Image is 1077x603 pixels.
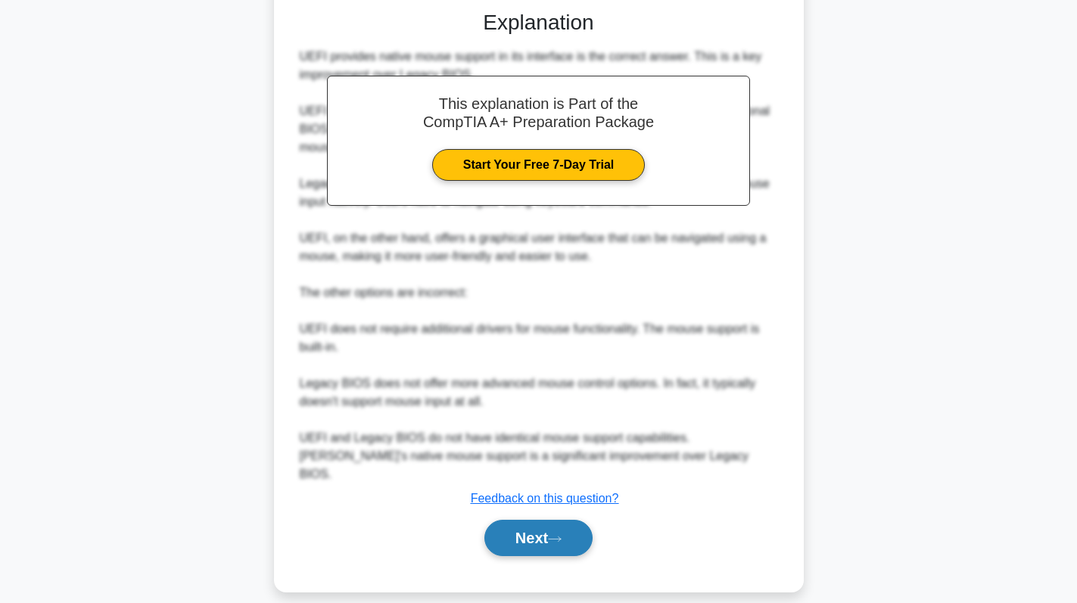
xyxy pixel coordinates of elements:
[471,492,619,505] a: Feedback on this question?
[432,149,645,181] a: Start Your Free 7-Day Trial
[300,48,778,483] div: UEFI provides native mouse support in its interface is the correct answer. This is a key improvem...
[303,10,775,36] h3: Explanation
[484,520,593,556] button: Next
